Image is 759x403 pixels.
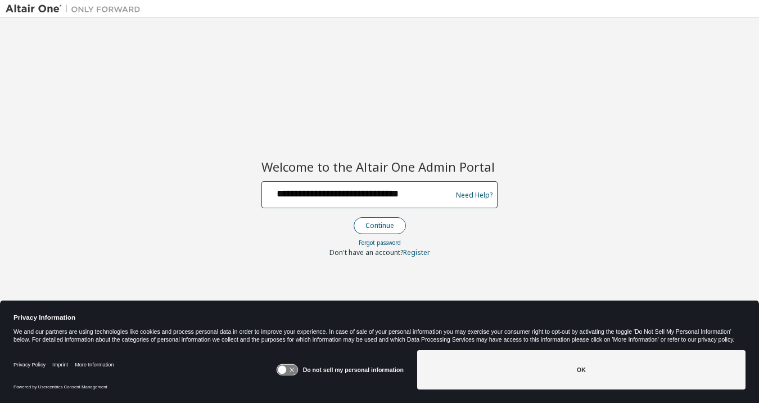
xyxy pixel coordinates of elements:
button: Continue [354,217,406,234]
a: Register [403,248,430,257]
h2: Welcome to the Altair One Admin Portal [261,159,498,174]
a: Forgot password [359,239,401,247]
img: Altair One [6,3,146,15]
span: Don't have an account? [329,248,403,257]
